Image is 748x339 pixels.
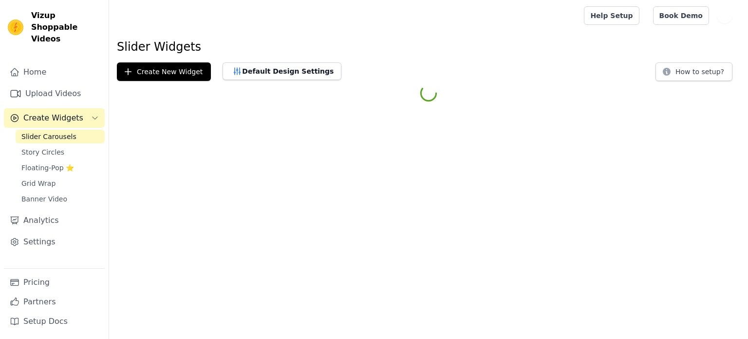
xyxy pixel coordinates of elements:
[21,194,67,204] span: Banner Video
[4,273,105,292] a: Pricing
[655,69,732,79] a: How to setup?
[117,62,211,81] button: Create New Widget
[4,84,105,103] a: Upload Videos
[4,62,105,82] a: Home
[4,211,105,230] a: Analytics
[584,6,639,25] a: Help Setup
[31,10,101,45] span: Vizup Shoppable Videos
[16,145,105,159] a: Story Circles
[655,62,732,81] button: How to setup?
[4,312,105,331] a: Setup Docs
[21,132,76,141] span: Slider Carousels
[16,177,105,190] a: Grid Wrap
[4,232,105,252] a: Settings
[21,179,56,188] span: Grid Wrap
[8,20,23,35] img: Vizup
[16,161,105,175] a: Floating-Pop ⭐
[117,39,740,55] h1: Slider Widgets
[4,292,105,312] a: Partners
[16,192,105,206] a: Banner Video
[21,147,64,157] span: Story Circles
[21,163,74,173] span: Floating-Pop ⭐
[23,112,83,124] span: Create Widgets
[16,130,105,143] a: Slider Carousels
[4,108,105,128] button: Create Widgets
[653,6,709,25] a: Book Demo
[223,62,341,80] button: Default Design Settings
